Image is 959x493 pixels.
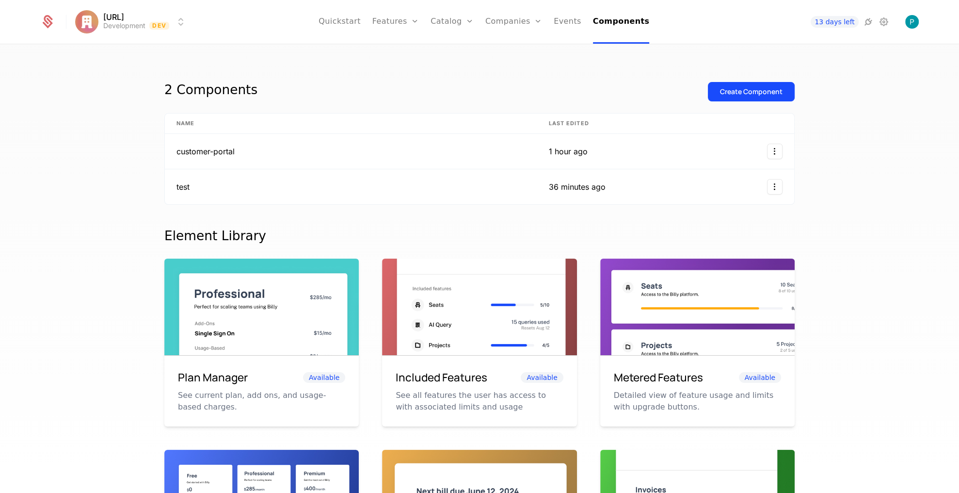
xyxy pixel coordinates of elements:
[78,11,187,33] button: Select environment
[549,146,606,157] div: 1 hour ago
[878,16,890,28] a: Settings
[905,15,919,29] button: Open user button
[521,372,563,383] span: Available
[165,114,537,134] th: Name
[739,372,781,383] span: Available
[863,16,874,28] a: Integrations
[537,114,617,134] th: Last edited
[396,390,563,413] p: See all features the user has access to with associated limits and usage
[767,144,783,159] button: Select action
[164,82,257,101] div: 2 Components
[905,15,919,29] img: Peter Keens
[549,181,606,193] div: 36 minutes ago
[165,134,537,169] td: customer-portal
[396,369,487,386] h6: Included Features
[164,228,795,244] div: Element Library
[708,82,795,101] button: Create Component
[178,390,345,413] p: See current plan, add ons, and usage-based charges.
[303,372,345,383] span: Available
[767,179,783,195] button: Select action
[149,22,169,30] span: Dev
[178,369,248,386] h6: Plan Manager
[614,369,703,386] h6: Metered Features
[103,21,145,31] div: Development
[720,87,783,97] div: Create Component
[811,16,858,28] a: 13 days left
[165,169,537,204] td: test
[75,10,98,33] img: Appy.AI
[103,13,124,21] span: [URL]
[614,390,781,413] p: Detailed view of feature usage and limits with upgrade buttons.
